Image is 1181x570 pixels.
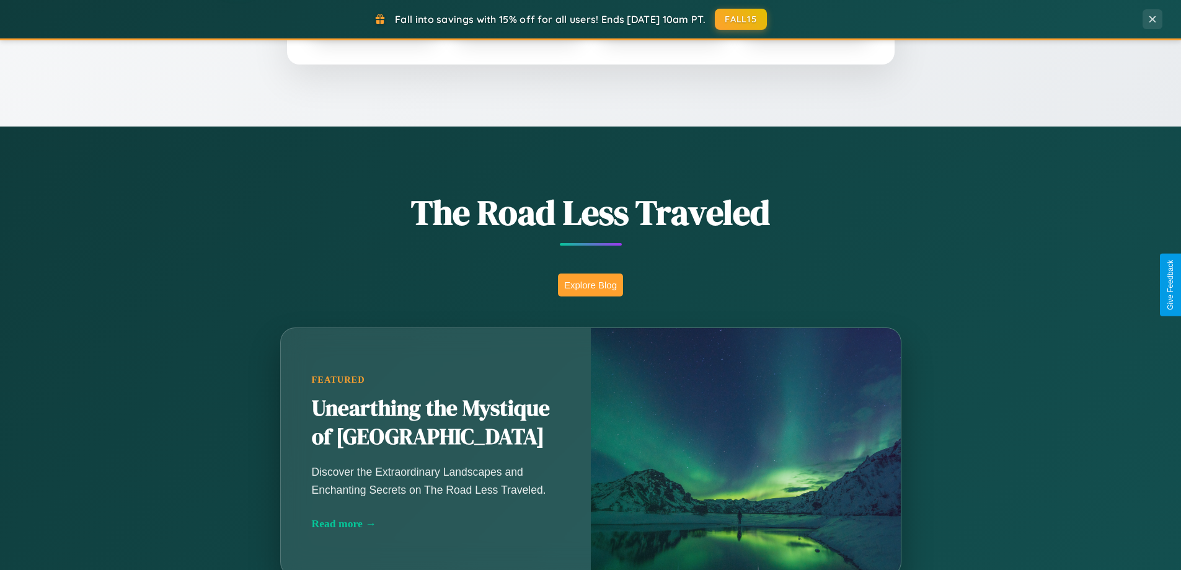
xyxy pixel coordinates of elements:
span: Fall into savings with 15% off for all users! Ends [DATE] 10am PT. [395,13,706,25]
div: Read more → [312,517,560,530]
button: FALL15 [715,9,767,30]
button: Explore Blog [558,274,623,296]
h2: Unearthing the Mystique of [GEOGRAPHIC_DATA] [312,394,560,452]
h1: The Road Less Traveled [219,189,963,236]
p: Discover the Extraordinary Landscapes and Enchanting Secrets on The Road Less Traveled. [312,463,560,498]
div: Give Feedback [1166,260,1175,310]
div: Featured [312,375,560,385]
